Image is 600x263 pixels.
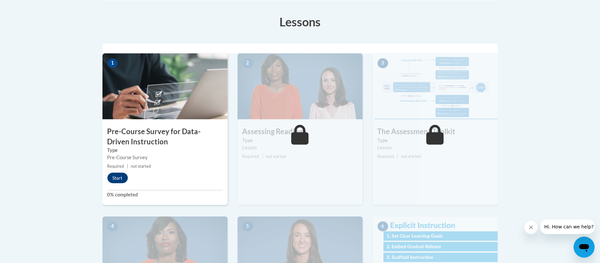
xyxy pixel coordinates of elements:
div: Pre-Course Survey [107,154,223,161]
span: 6 [378,221,388,231]
span: not started [131,164,151,169]
iframe: Button to launch messaging window [574,237,595,258]
span: | [397,154,398,159]
span: not started [266,154,286,159]
h3: Lessons [102,14,498,30]
span: 5 [243,221,253,231]
span: | [127,164,128,169]
h3: Assessing Reading [238,127,363,137]
iframe: Close message [525,221,538,234]
span: 1 [107,58,118,68]
span: | [262,154,263,159]
label: Type [107,147,223,154]
span: Required [243,154,259,159]
button: Start [107,173,128,183]
label: Type [243,137,358,144]
img: Course Image [238,53,363,119]
h3: Pre-Course Survey for Data-Driven Instruction [102,127,228,147]
span: 3 [378,58,388,68]
span: Required [107,164,124,169]
img: Course Image [373,53,498,119]
h3: The Assessment Toolkit [373,127,498,137]
span: 4 [107,221,118,231]
iframe: Message from company [540,219,595,234]
label: Type [378,137,493,144]
span: Required [378,154,394,159]
span: 2 [243,58,253,68]
img: Course Image [102,53,228,119]
label: 0% completed [107,191,223,198]
span: not started [401,154,421,159]
div: Lesson [378,144,493,151]
div: Lesson [243,144,358,151]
